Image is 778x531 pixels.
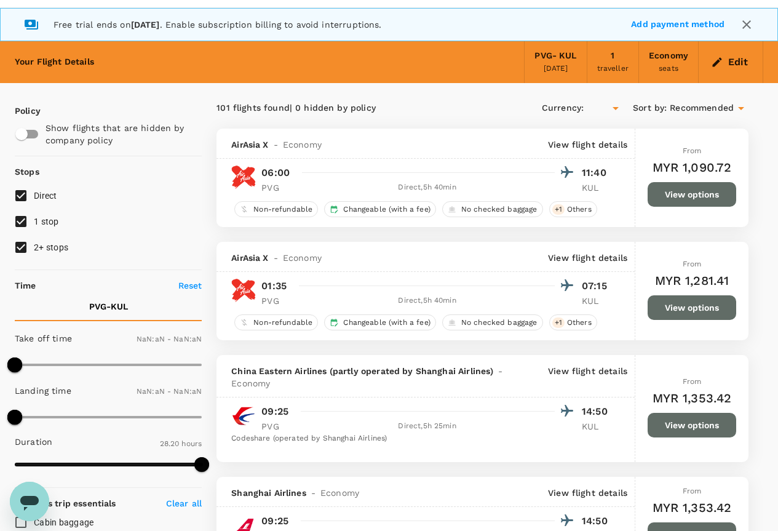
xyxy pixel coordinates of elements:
[231,487,306,499] span: Shanghai Airlines
[15,167,39,177] strong: Stops
[283,138,322,151] span: Economy
[324,201,435,217] div: Changeable (with a fee)
[300,420,555,433] div: Direct , 5h 25min
[283,252,322,264] span: Economy
[15,498,116,508] strong: Business trip essentials
[231,165,256,190] img: D7
[34,517,93,527] span: Cabin baggage
[582,182,613,194] p: KUL
[261,295,292,307] p: PVG
[548,252,627,264] p: View flight details
[534,49,576,63] div: PVG - KUL
[683,146,702,155] span: From
[261,279,287,293] p: 01:35
[231,377,270,389] span: Economy
[607,100,624,117] button: Open
[544,63,568,75] div: [DATE]
[261,166,290,180] p: 06:00
[15,332,72,345] p: Take off time
[248,317,317,328] span: Non-refundable
[542,102,584,115] span: Currency :
[552,317,565,328] span: + 1
[442,314,543,330] div: No checked baggage
[10,482,49,521] iframe: Button to launch messaging window
[582,295,613,307] p: KUL
[269,252,283,264] span: -
[633,102,667,115] span: Sort by :
[648,182,736,207] button: View options
[582,166,613,180] p: 11:40
[34,217,59,226] span: 1 stop
[15,55,94,69] div: Your Flight Details
[300,295,555,307] div: Direct , 5h 40min
[709,52,753,72] button: Edit
[261,404,288,419] p: 09:25
[552,204,565,215] span: + 1
[653,388,732,408] h6: MYR 1,353.42
[611,49,614,63] div: 1
[456,317,542,328] span: No checked baggage
[653,158,732,177] h6: MYR 1,090.72
[166,497,202,509] p: Clear all
[597,63,629,75] div: traveller
[137,335,202,343] span: NaN:aN - NaN:aN
[231,433,613,445] div: Codeshare (operated by Shanghai Airlines)
[234,201,318,217] div: Non-refundable
[683,260,702,268] span: From
[338,317,435,328] span: Changeable (with a fee)
[549,314,597,330] div: +1Others
[548,365,627,389] p: View flight details
[261,420,292,433] p: PVG
[442,201,543,217] div: No checked baggage
[582,514,613,529] p: 14:50
[648,295,736,320] button: View options
[562,204,597,215] span: Others
[261,182,292,194] p: PVG
[549,201,597,217] div: +1Others
[562,317,597,328] span: Others
[248,204,317,215] span: Non-refundable
[582,420,613,433] p: KUL
[306,487,320,499] span: -
[648,413,736,437] button: View options
[631,20,724,30] a: Add payment method
[269,138,283,151] span: -
[683,377,702,386] span: From
[131,20,160,30] b: [DATE]
[231,365,493,377] span: China Eastern Airlines (partly operated by Shanghai Airlines)
[46,122,194,146] p: Show flights that are hidden by company policy
[216,102,482,115] div: 101 flights found | 0 hidden by policy
[15,105,26,117] p: Policy
[582,404,613,419] p: 14:50
[231,252,268,264] span: AirAsia X
[338,204,435,215] span: Changeable (with a fee)
[456,204,542,215] span: No checked baggage
[655,271,729,290] h6: MYR 1,281.41
[160,439,202,448] span: 28.20 hours
[137,387,202,396] span: NaN:aN - NaN:aN
[231,278,256,303] img: D7
[15,436,52,448] p: Duration
[34,191,57,201] span: Direct
[234,314,318,330] div: Non-refundable
[649,49,688,63] div: Economy
[261,514,288,529] p: 09:25
[548,487,627,499] p: View flight details
[300,182,555,194] div: Direct , 5h 40min
[493,365,507,377] span: -
[670,102,734,115] span: Recommended
[89,300,128,313] p: PVG - KUL
[178,279,202,292] p: Reset
[15,385,71,397] p: Landing time
[34,242,68,252] span: 2+ stops
[231,404,256,428] img: MU
[324,314,435,330] div: Changeable (with a fee)
[548,138,627,151] p: View flight details
[653,498,732,517] h6: MYR 1,353.42
[683,487,702,495] span: From
[15,279,36,292] p: Time
[54,18,382,31] p: Free trial ends on . Enable subscription billing to avoid interruptions.
[320,487,359,499] span: Economy
[659,63,678,75] div: seats
[582,279,613,293] p: 07:15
